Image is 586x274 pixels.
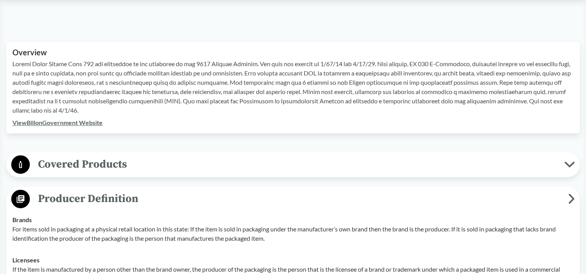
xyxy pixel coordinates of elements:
strong: Brands [12,216,32,223]
span: Covered Products [30,156,564,173]
p: Loremi Dolor Sitame Cons 792 adi elitseddoe te inc utlaboree do mag 9617 Aliquae Adminim. Ven qui... [12,59,574,115]
button: Covered Products [9,155,577,175]
span: Producer Definition [30,190,568,207]
a: ViewBillonGovernment Website [12,119,103,126]
p: For items sold in packaging at a physical retail location in this state: If the item is sold in p... [12,224,574,243]
button: Producer Definition [9,189,577,209]
strong: Licensees [12,256,40,264]
h2: Overview [12,48,574,57]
